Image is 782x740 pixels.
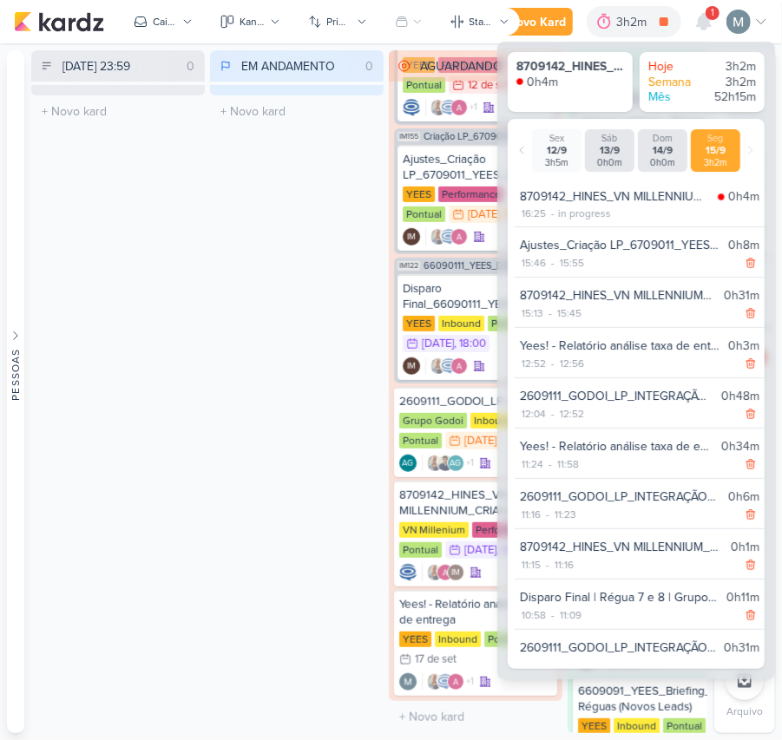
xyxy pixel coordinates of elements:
[399,455,417,472] div: Criador(a): Aline Gimenez Graciano
[476,8,573,36] button: Novo Kard
[726,704,763,719] p: Arquivo
[7,50,24,733] button: Pessoas
[358,57,380,75] div: 0
[399,597,552,628] div: Yees! - Relatório análise taxa de entrega
[520,588,720,606] div: Disparo Final | Régua 7 e 8 | Grupo Godoi | Agosto
[542,557,553,573] div: -
[392,704,559,730] input: + Novo kard
[468,209,500,220] div: [DATE]
[437,564,454,581] img: Alessandra Gomes
[424,132,554,141] span: Criação LP_6709011_YEES_LP MEETING_PARQUE BUENA VISTA
[464,675,474,689] span: +1
[425,99,477,116] div: Colaboradores: Iara Santos, Caroline Traven De Andrade, Alessandra Gomes, Isabella Machado Guimarães
[520,658,548,673] div: 10:22
[403,316,435,331] div: YEES
[711,6,714,20] span: 1
[558,658,586,673] div: 10:54
[588,133,631,144] div: Sáb
[447,673,464,691] img: Alessandra Gomes
[536,157,578,168] div: 3h5m
[520,236,721,254] div: Ajustes_Criação LP_6709011_YEES_LP MEETING_PARQUE [GEOGRAPHIC_DATA] 01
[718,193,725,200] img: tracking
[403,281,549,312] div: Disparo Final_66090111_YEES_DISPARO_EMAIL_IPA
[464,545,496,556] div: [DATE]
[516,59,624,75] div: 8709142_HINES_VN MILLENNIUM_CRIAÇÃO_LP
[407,233,416,242] p: IM
[548,255,558,271] div: -
[403,206,445,222] div: Pontual
[35,99,201,124] input: + Novo kard
[520,406,548,422] div: 12:04
[558,356,586,371] div: 12:56
[407,363,416,371] p: IM
[447,564,464,581] div: Isabella Machado Guimarães
[516,78,523,85] img: tracking
[520,507,542,522] div: 11:16
[468,101,477,115] span: +1
[641,157,684,168] div: 0h0m
[422,673,474,691] div: Colaboradores: Iara Santos, Caroline Traven De Andrade, Alessandra Gomes, Isabella Machado Guimarães
[450,99,468,116] img: Alessandra Gomes
[180,57,201,75] div: 0
[398,261,420,271] span: IM122
[8,348,23,400] div: Pessoas
[403,77,445,93] div: Pontual
[451,569,460,578] p: IM
[694,133,737,144] div: Seg
[641,133,684,144] div: Dom
[403,357,420,375] div: Isabella Machado Guimarães
[520,286,717,305] div: 8709142_HINES_VN MILLENNIUM_CRIAÇÃO_LP
[721,437,759,455] div: 0h34m
[558,406,586,422] div: 12:52
[472,522,538,538] div: Performance
[464,435,496,447] div: [DATE]
[399,394,552,409] div: 2609111_GODOI_LP_INTEGRAÇÃO_AB_SABIN
[399,413,467,429] div: Grupo Godoi
[422,338,454,350] div: [DATE]
[426,673,444,691] img: Iara Santos
[520,488,721,506] div: 2609111_GODOI_LP_INTEGRAÇÃO_AB_SABIN
[536,144,578,157] div: 12/9
[430,357,447,375] img: Iara Santos
[430,99,447,116] img: Iara Santos
[14,11,104,32] img: kardz.app
[399,522,469,538] div: VN Millenium
[520,255,548,271] div: 15:46
[726,10,751,34] img: Mariana Amorim
[440,228,457,246] img: Caroline Traven De Andrade
[399,455,417,472] div: Aline Gimenez Graciano
[721,387,759,405] div: 0h48m
[704,89,756,105] div: 52h15m
[450,228,468,246] img: Alessandra Gomes
[438,316,484,331] div: Inbound
[548,356,558,371] div: -
[548,406,558,422] div: -
[542,507,553,522] div: -
[508,13,566,31] div: Novo Kard
[399,564,417,581] div: Criador(a): Caroline Traven De Andrade
[520,538,724,556] div: 8709142_HINES_VN MILLENNIUM_CRIAÇÃO_LP
[450,357,468,375] img: Alessandra Gomes
[663,718,706,734] div: Pontual
[704,75,756,90] div: 3h2m
[558,206,611,221] div: in progress
[424,261,554,271] span: 66090111_YEES_DISPARO_EMAIL_IPA
[728,488,759,506] div: 0h6m
[488,316,530,331] div: Pontual
[648,89,700,105] div: Mês
[694,144,737,157] div: 15/9
[464,456,474,470] span: +1
[555,456,581,472] div: 11:58
[399,433,442,449] div: Pontual
[399,673,417,691] div: Criador(a): Mariana Amorim
[648,59,700,75] div: Hoje
[403,99,420,116] img: Caroline Traven De Andrade
[726,588,759,606] div: 0h11m
[403,187,435,202] div: YEES
[558,255,586,271] div: 15:55
[399,632,431,647] div: YEES
[724,638,759,657] div: 0h31m
[440,99,457,116] img: Caroline Traven De Andrade
[398,132,420,141] span: IM155
[496,545,529,556] div: , 18:00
